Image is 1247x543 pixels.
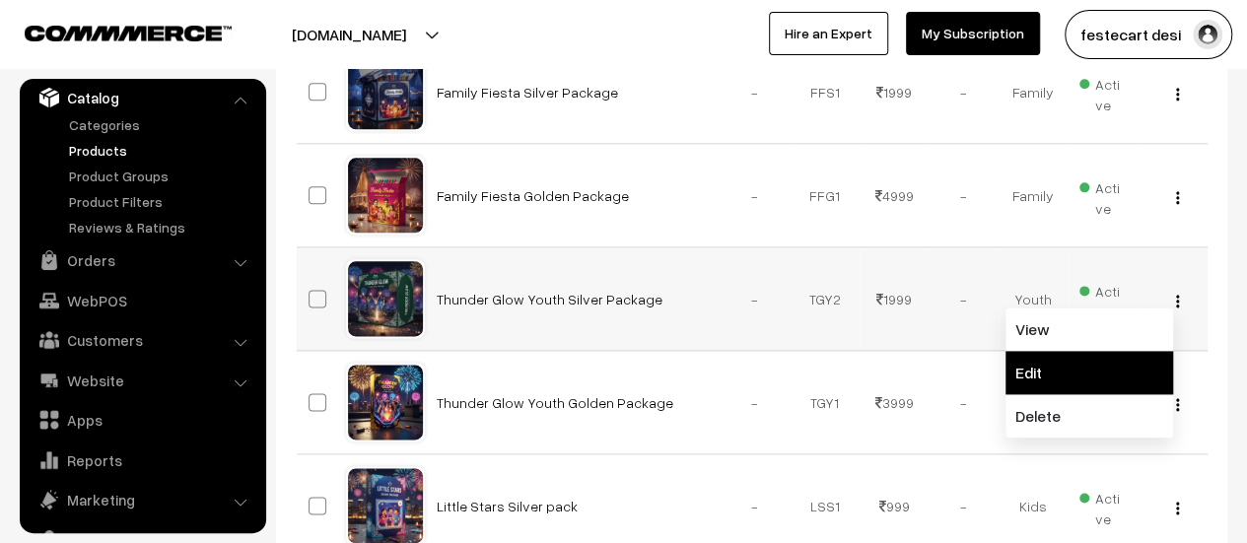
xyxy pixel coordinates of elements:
[790,144,860,247] td: FFG1
[25,242,259,278] a: Orders
[929,247,999,351] td: -
[64,191,259,212] a: Product Filters
[64,166,259,186] a: Product Groups
[25,402,259,438] a: Apps
[1005,394,1173,438] a: Delete
[860,247,930,351] td: 1999
[1176,88,1179,101] img: Menu
[437,394,673,411] a: Thunder Glow Youth Golden Package
[223,10,475,59] button: [DOMAIN_NAME]
[721,247,791,351] td: -
[721,144,791,247] td: -
[860,40,930,144] td: 1999
[25,26,232,40] img: COMMMERCE
[769,12,888,55] a: Hire an Expert
[64,217,259,238] a: Reviews & Ratings
[1176,398,1179,411] img: Menu
[25,363,259,398] a: Website
[929,144,999,247] td: -
[929,40,999,144] td: -
[1176,502,1179,514] img: Menu
[25,20,197,43] a: COMMMERCE
[1079,172,1126,219] span: Active
[1176,295,1179,307] img: Menu
[790,247,860,351] td: TGY2
[999,144,1069,247] td: Family
[790,351,860,454] td: TGY1
[1005,351,1173,394] a: Edit
[721,40,791,144] td: -
[1065,10,1232,59] button: festecart desi
[999,40,1069,144] td: Family
[437,498,578,514] a: Little Stars Silver pack
[999,247,1069,351] td: Youth
[25,80,259,115] a: Catalog
[860,144,930,247] td: 4999
[437,291,662,307] a: Thunder Glow Youth Silver Package
[860,351,930,454] td: 3999
[999,351,1069,454] td: Youth
[1005,307,1173,351] a: View
[790,40,860,144] td: FFS1
[929,351,999,454] td: -
[25,442,259,478] a: Reports
[721,351,791,454] td: -
[25,322,259,358] a: Customers
[1176,191,1179,204] img: Menu
[25,482,259,517] a: Marketing
[64,140,259,161] a: Products
[1193,20,1222,49] img: user
[1079,483,1126,529] span: Active
[25,283,259,318] a: WebPOS
[1079,276,1126,322] span: Active
[906,12,1040,55] a: My Subscription
[437,84,618,101] a: Family Fiesta Silver Package
[1079,69,1126,115] span: Active
[64,114,259,135] a: Categories
[437,187,629,204] a: Family Fiesta Golden Package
